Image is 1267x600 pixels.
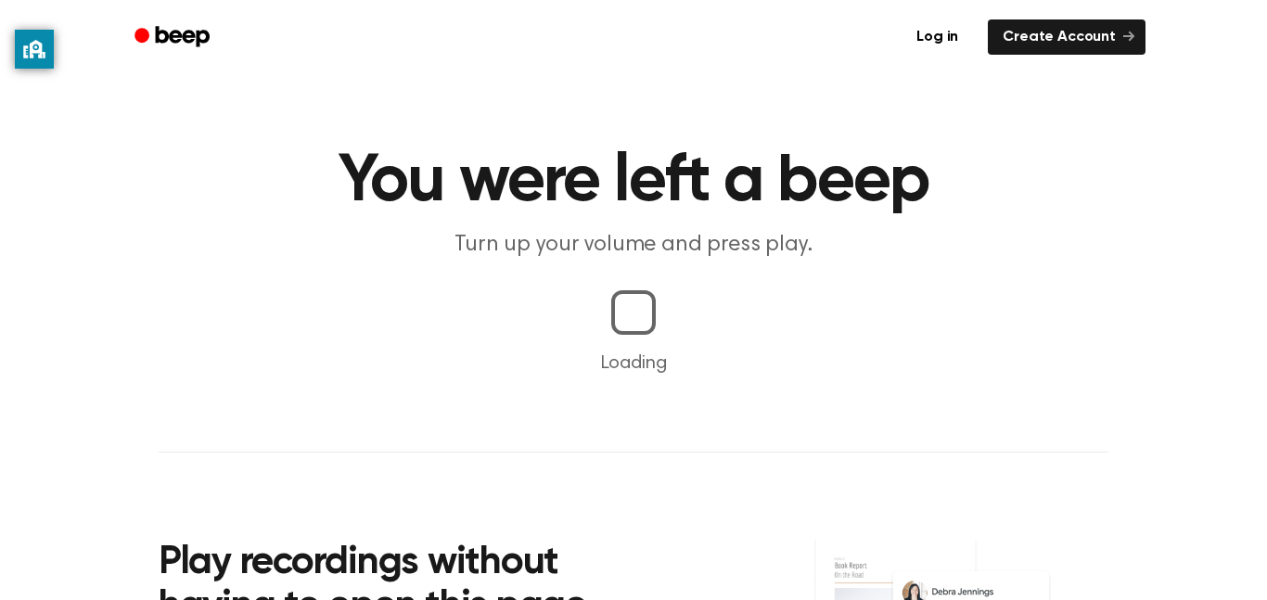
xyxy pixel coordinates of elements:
h1: You were left a beep [159,148,1108,215]
button: privacy banner [15,30,54,69]
p: Turn up your volume and press play. [277,230,990,261]
a: Create Account [988,19,1145,55]
a: Log in [898,16,977,58]
a: Beep [122,19,226,56]
p: Loading [22,350,1245,377]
